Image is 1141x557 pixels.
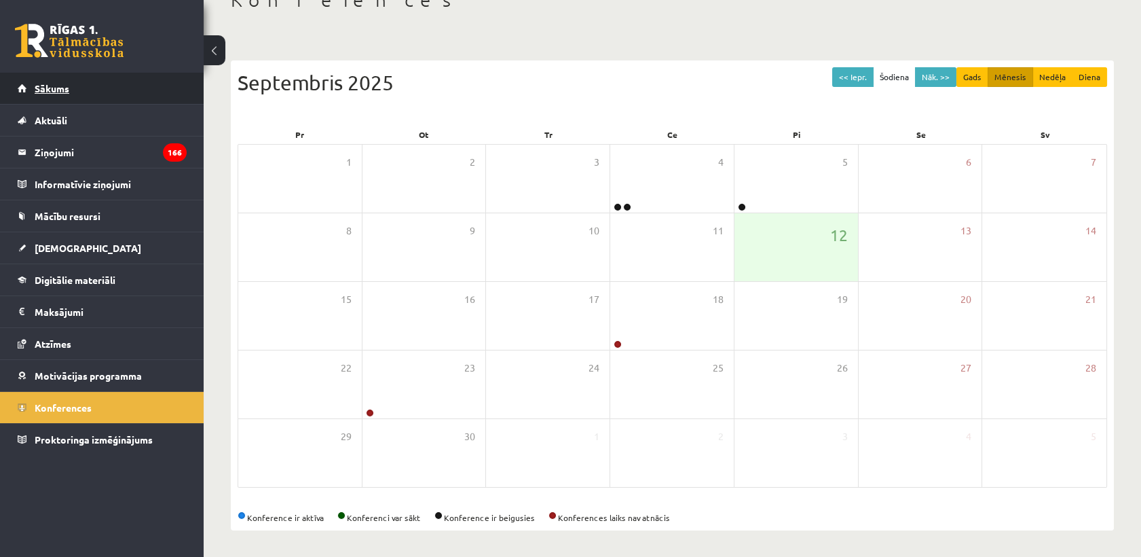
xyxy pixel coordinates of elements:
[341,292,352,307] span: 15
[983,125,1107,144] div: Sv
[18,392,187,423] a: Konferences
[966,155,971,170] span: 6
[18,360,187,391] a: Motivācijas programma
[837,361,848,376] span: 26
[35,210,100,222] span: Mācību resursi
[960,223,971,238] span: 13
[832,67,874,87] button: << Iepr.
[873,67,916,87] button: Šodiena
[18,424,187,455] a: Proktoringa izmēģinājums
[588,223,599,238] span: 10
[859,125,983,144] div: Se
[960,292,971,307] span: 20
[35,137,187,168] legend: Ziņojumi
[594,429,599,444] span: 1
[1072,67,1107,87] button: Diena
[18,137,187,168] a: Ziņojumi166
[470,223,475,238] span: 9
[362,125,486,144] div: Ot
[837,292,848,307] span: 19
[713,361,724,376] span: 25
[842,155,848,170] span: 5
[346,223,352,238] span: 8
[18,105,187,136] a: Aktuāli
[35,168,187,200] legend: Informatīvie ziņojumi
[18,264,187,295] a: Digitālie materiāli
[734,125,859,144] div: Pi
[18,168,187,200] a: Informatīvie ziņojumi
[35,82,69,94] span: Sākums
[464,361,475,376] span: 23
[830,223,848,247] span: 12
[35,401,92,414] span: Konferences
[470,155,475,170] span: 2
[18,73,187,104] a: Sākums
[35,296,187,327] legend: Maksājumi
[713,292,724,307] span: 18
[486,125,610,144] div: Tr
[1091,155,1096,170] span: 7
[464,429,475,444] span: 30
[35,338,71,350] span: Atzīmes
[238,125,362,144] div: Pr
[718,429,724,444] span: 2
[35,370,142,382] span: Motivācijas programma
[35,274,115,286] span: Digitālie materiāli
[956,67,988,87] button: Gads
[18,328,187,359] a: Atzīmes
[966,429,971,444] span: 4
[35,242,141,254] span: [DEMOGRAPHIC_DATA]
[464,292,475,307] span: 16
[1032,67,1072,87] button: Nedēļa
[588,361,599,376] span: 24
[18,232,187,264] a: [DEMOGRAPHIC_DATA]
[588,292,599,307] span: 17
[960,361,971,376] span: 27
[988,67,1033,87] button: Mēnesis
[341,361,352,376] span: 22
[842,429,848,444] span: 3
[18,296,187,327] a: Maksājumi
[713,223,724,238] span: 11
[238,511,1107,524] div: Konference ir aktīva Konferenci var sākt Konference ir beigusies Konferences laiks nav atnācis
[1085,292,1096,307] span: 21
[15,24,124,58] a: Rīgas 1. Tālmācības vidusskola
[594,155,599,170] span: 3
[718,155,724,170] span: 4
[1085,223,1096,238] span: 14
[1091,429,1096,444] span: 5
[346,155,352,170] span: 1
[915,67,956,87] button: Nāk. >>
[35,433,153,446] span: Proktoringa izmēģinājums
[238,67,1107,98] div: Septembris 2025
[341,429,352,444] span: 29
[163,143,187,162] i: 166
[1085,361,1096,376] span: 28
[35,114,67,126] span: Aktuāli
[610,125,734,144] div: Ce
[18,200,187,232] a: Mācību resursi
